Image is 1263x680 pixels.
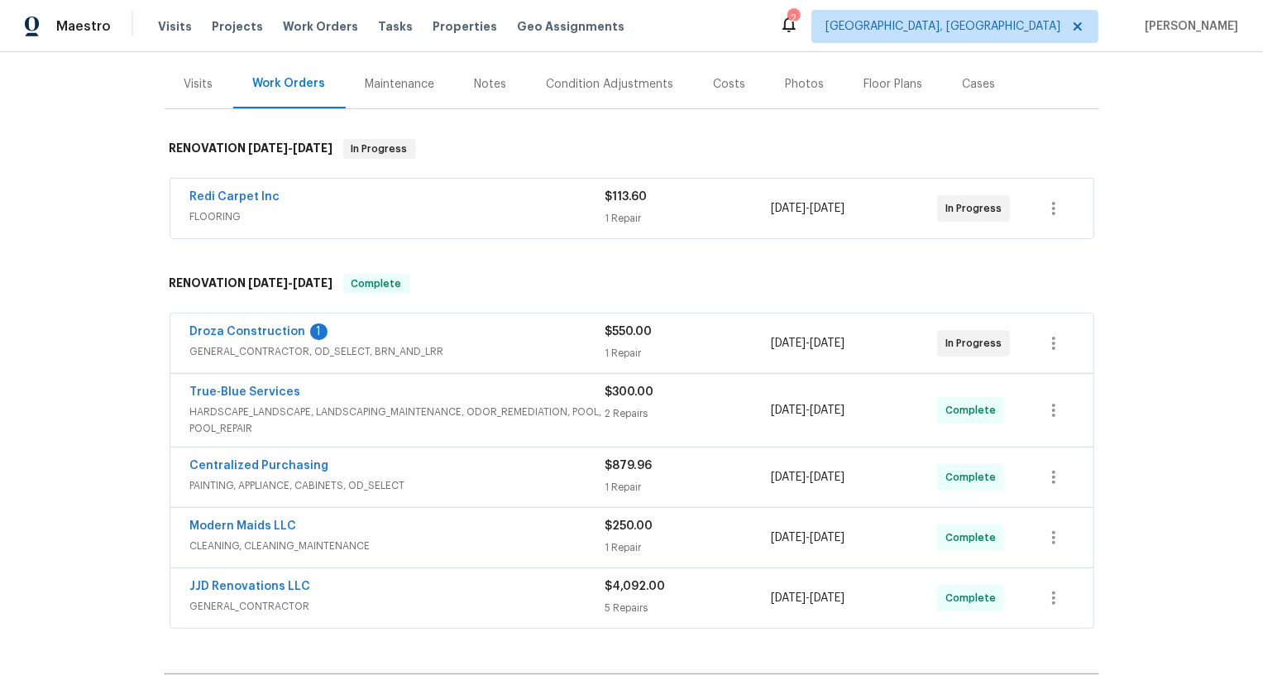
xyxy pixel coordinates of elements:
span: CLEANING, CLEANING_MAINTENANCE [190,538,605,554]
div: RENOVATION [DATE]-[DATE]In Progress [165,122,1099,175]
span: [DATE] [810,532,844,544]
span: [DATE] [771,592,806,604]
span: In Progress [945,335,1008,352]
span: - [771,200,844,217]
span: - [771,402,844,419]
span: FLOORING [190,208,605,225]
a: Modern Maids LLC [190,520,297,532]
span: PAINTING, APPLIANCE, CABINETS, OD_SELECT [190,477,605,494]
span: Visits [158,18,192,35]
div: 1 Repair [605,210,772,227]
span: [DATE] [294,142,333,154]
div: 1 Repair [605,539,772,556]
span: GENERAL_CONTRACTOR, OD_SELECT, BRN_AND_LRR [190,343,605,360]
span: - [771,529,844,546]
span: [DATE] [810,405,844,416]
span: [DATE] [771,472,806,483]
span: [DATE] [249,277,289,289]
span: [DATE] [810,203,844,214]
h6: RENOVATION [170,274,333,294]
span: Complete [945,529,1002,546]
span: - [249,277,333,289]
span: [GEOGRAPHIC_DATA], [GEOGRAPHIC_DATA] [825,18,1060,35]
a: Droza Construction [190,326,306,338]
div: 1 Repair [605,479,772,496]
span: - [771,469,844,486]
span: $250.00 [605,520,653,532]
span: HARDSCAPE_LANDSCAPE, LANDSCAPING_MAINTENANCE, ODOR_REMEDIATION, POOL, POOL_REPAIR [190,404,605,437]
div: Notes [475,76,507,93]
a: Redi Carpet Inc [190,191,280,203]
div: 2 Repairs [605,405,772,422]
a: Centralized Purchasing [190,460,329,472]
a: True-Blue Services [190,386,301,398]
div: Floor Plans [864,76,923,93]
span: $300.00 [605,386,654,398]
span: $4,092.00 [605,581,666,592]
a: JJD Renovations LLC [190,581,311,592]
span: [DATE] [810,592,844,604]
span: [DATE] [771,532,806,544]
span: Geo Assignments [517,18,624,35]
span: $113.60 [605,191,648,203]
div: Photos [786,76,825,93]
span: [DATE] [249,142,289,154]
span: In Progress [945,200,1008,217]
span: [DATE] [294,277,333,289]
span: Complete [345,275,409,292]
div: Costs [714,76,746,93]
span: Tasks [378,21,413,32]
div: Cases [963,76,996,93]
span: Complete [945,402,1002,419]
span: In Progress [345,141,414,157]
span: Properties [433,18,497,35]
span: - [771,590,844,606]
h6: RENOVATION [170,139,333,159]
div: 1 [310,323,328,340]
span: $879.96 [605,460,653,472]
span: [DATE] [771,338,806,349]
div: Visits [184,76,213,93]
span: Projects [212,18,263,35]
div: Maintenance [366,76,435,93]
span: [DATE] [810,338,844,349]
span: [DATE] [810,472,844,483]
span: - [249,142,333,154]
div: 2 [787,10,799,26]
div: RENOVATION [DATE]-[DATE]Complete [165,257,1099,310]
div: Condition Adjustments [547,76,674,93]
span: [DATE] [771,405,806,416]
span: Complete [945,590,1002,606]
div: 1 Repair [605,345,772,362]
span: Work Orders [283,18,358,35]
div: 5 Repairs [605,600,772,616]
div: Work Orders [253,75,326,92]
span: Complete [945,469,1002,486]
span: [DATE] [771,203,806,214]
span: $550.00 [605,326,653,338]
span: Maestro [56,18,111,35]
span: [PERSON_NAME] [1138,18,1238,35]
span: - [771,335,844,352]
span: GENERAL_CONTRACTOR [190,598,605,615]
